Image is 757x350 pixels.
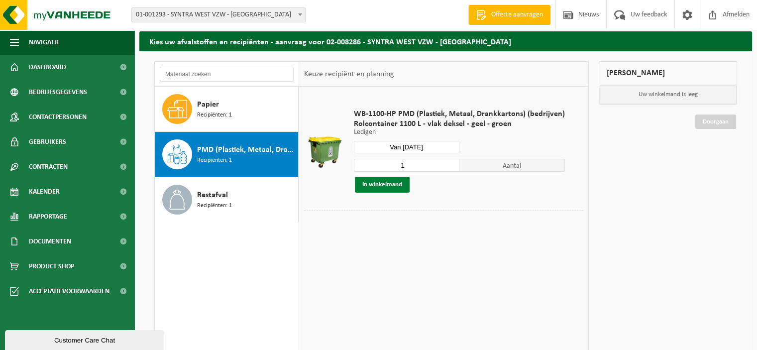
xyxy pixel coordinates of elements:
button: Papier Recipiënten: 1 [155,87,299,132]
span: Contactpersonen [29,105,87,129]
span: Navigatie [29,30,60,55]
span: Gebruikers [29,129,66,154]
span: Restafval [197,189,228,201]
p: Uw winkelmand is leeg [599,85,737,104]
span: 01-001293 - SYNTRA WEST VZW - SINT-MICHIELS [132,8,305,22]
button: In winkelmand [355,177,410,193]
div: [PERSON_NAME] [599,61,737,85]
span: Recipiënten: 1 [197,156,232,165]
span: Dashboard [29,55,66,80]
span: 01-001293 - SYNTRA WEST VZW - SINT-MICHIELS [131,7,306,22]
span: Rapportage [29,204,67,229]
span: Product Shop [29,254,74,279]
input: Selecteer datum [354,141,459,153]
a: Doorgaan [695,115,736,129]
span: Bedrijfsgegevens [29,80,87,105]
span: PMD (Plastiek, Metaal, Drankkartons) (bedrijven) [197,144,296,156]
span: Documenten [29,229,71,254]
span: Recipiënten: 1 [197,201,232,211]
button: PMD (Plastiek, Metaal, Drankkartons) (bedrijven) Recipiënten: 1 [155,132,299,177]
span: Papier [197,99,219,111]
span: WB-1100-HP PMD (Plastiek, Metaal, Drankkartons) (bedrijven) [354,109,565,119]
span: Kalender [29,179,60,204]
span: Aantal [459,159,565,172]
a: Offerte aanvragen [468,5,550,25]
span: Contracten [29,154,68,179]
span: Rolcontainer 1100 L - vlak deksel - geel - groen [354,119,565,129]
h2: Kies uw afvalstoffen en recipiënten - aanvraag voor 02-008286 - SYNTRA WEST VZW - [GEOGRAPHIC_DATA] [139,31,752,51]
input: Materiaal zoeken [160,67,294,82]
p: Ledigen [354,129,565,136]
span: Recipiënten: 1 [197,111,232,120]
button: Restafval Recipiënten: 1 [155,177,299,222]
span: Acceptatievoorwaarden [29,279,109,304]
iframe: chat widget [5,328,166,350]
div: Keuze recipiënt en planning [299,62,399,87]
span: Offerte aanvragen [489,10,545,20]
